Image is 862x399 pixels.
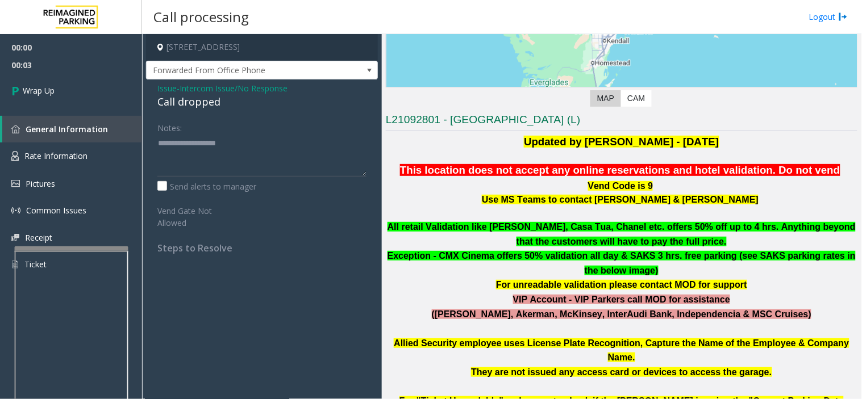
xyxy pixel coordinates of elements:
img: 'icon' [11,234,19,241]
span: Vend Code is 9 [588,181,653,191]
h3: Call processing [148,3,255,31]
div: Call dropped [157,94,367,110]
span: This location does not accept any online reservations and hotel validation [400,164,773,176]
h4: Steps to Resolve [157,243,367,254]
span: Common Issues [26,205,86,216]
span: Issue [157,82,177,94]
label: Send alerts to manager [157,180,256,192]
b: All retail Validation like [PERSON_NAME], Casa Tua, Chanel etc. offers 50% off up to 4 hrs. Anyth... [388,222,856,246]
b: They are not issued any access card or devices to access the garage. [471,367,772,377]
b: ([PERSON_NAME], Akerman, McKinsey, InterAudi Bank, Independencia & MSC Cruises) [432,309,812,319]
b: Exception - CMX Cinema offers 50% validation all day & SAKS 3 hrs. free parking (see SAKS parking... [388,251,856,275]
h3: L21092801 - [GEOGRAPHIC_DATA] (L) [386,112,857,131]
label: Map [590,90,621,107]
a: General Information [2,116,142,142]
span: Wrap Up [23,85,55,96]
span: Forwarded From Office Phone [147,61,331,79]
img: logout [839,11,848,23]
label: Vend Gate Not Allowed [155,201,244,229]
img: 'icon' [11,180,20,187]
span: Rate Information [24,150,88,161]
label: CAM [621,90,652,107]
img: 'icon' [11,259,19,270]
span: Pictures [26,178,55,189]
img: 'icon' [11,206,20,215]
b: VIP Account - VIP Parkers call MOD for assistance [513,295,730,304]
span: General Information [26,124,108,135]
img: 'icon' [11,125,20,133]
h4: [STREET_ADDRESS] [146,34,378,61]
span: Receipt [25,232,52,243]
label: Notes: [157,118,182,134]
a: Logout [809,11,848,23]
span: - [177,83,288,94]
b: For unreadable validation please contact MOD for support [496,280,747,289]
span: Intercom Issue/No Response [180,82,288,94]
span: Updated by [PERSON_NAME] - [DATE] [524,136,719,148]
b: Allied Security employee uses License Plate Recognition, Capture the Name of the Employee & Compa... [394,338,849,363]
span: . Do not vend [773,164,840,176]
span: Use MS Teams to contact [PERSON_NAME] & [PERSON_NAME] [482,195,759,204]
img: 'icon' [11,151,19,161]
